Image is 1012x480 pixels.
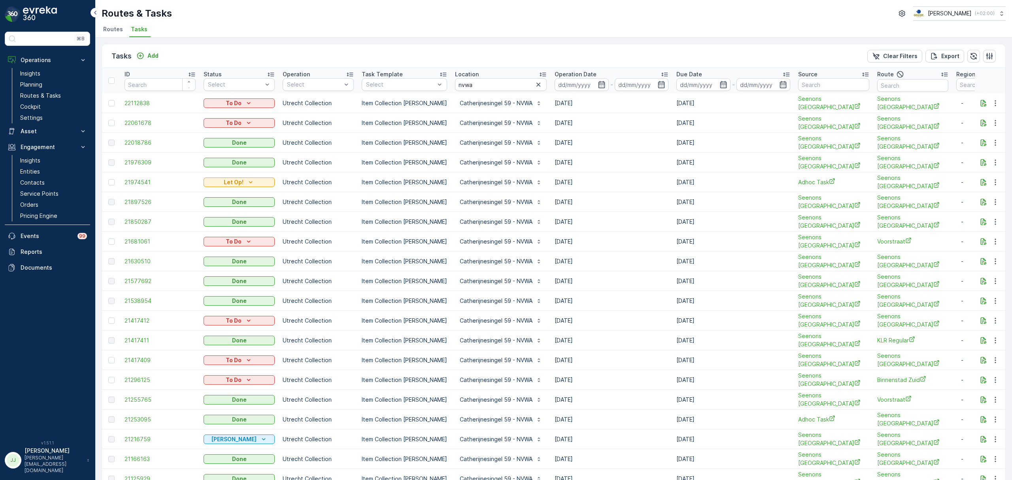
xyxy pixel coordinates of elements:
a: Contacts [17,177,90,188]
button: Catherijnesingel 59 - NVWA [455,117,547,129]
a: Seenons Utrecht [798,293,869,309]
td: [DATE] [672,331,794,350]
td: [DATE] [672,172,794,192]
p: Done [232,257,247,265]
p: Catherijnesingel 59 - NVWA [460,317,532,325]
div: Toggle Row Selected [108,357,115,363]
p: To Do [226,376,242,384]
p: Catherijnesingel 59 - NVWA [460,376,532,384]
a: Entities [17,166,90,177]
span: Seenons [GEOGRAPHIC_DATA] [798,451,869,467]
button: To Do [204,237,275,246]
td: [DATE] [672,350,794,370]
p: 99 [79,233,85,239]
button: Catherijnesingel 59 - NVWA [455,196,547,208]
td: [DATE] [551,192,672,212]
td: [DATE] [551,429,672,449]
button: Operations [5,52,90,68]
p: Export [941,52,959,60]
span: Seenons [GEOGRAPHIC_DATA] [877,312,948,329]
span: Seenons [GEOGRAPHIC_DATA] [877,431,948,447]
p: Catherijnesingel 59 - NVWA [460,99,532,107]
p: Catherijnesingel 59 - NVWA [460,139,532,147]
a: 21974541 [125,178,196,186]
a: Insights [17,155,90,166]
p: Done [232,416,247,423]
button: JJ[PERSON_NAME][PERSON_NAME][EMAIL_ADDRESS][DOMAIN_NAME] [5,447,90,474]
p: Catherijnesingel 59 - NVWA [460,455,532,463]
span: 22061678 [125,119,196,127]
span: 21976309 [125,159,196,166]
img: basis-logo_rgb2x.png [913,9,925,18]
p: ( +02:00 ) [975,10,995,17]
button: Let Op! [204,178,275,187]
a: Seenons Utrecht [798,332,869,348]
td: [DATE] [672,291,794,311]
a: Seenons Utrecht [798,372,869,388]
p: Done [232,336,247,344]
button: To Do [204,375,275,385]
td: [DATE] [551,350,672,370]
p: Catherijnesingel 59 - NVWA [460,178,532,186]
input: Search [798,78,869,91]
td: [DATE] [672,93,794,113]
p: Routes & Tasks [20,92,61,100]
td: [DATE] [551,370,672,390]
a: Seenons Utrecht [877,273,948,289]
p: Documents [21,264,87,272]
span: Seenons [GEOGRAPHIC_DATA] [877,352,948,368]
a: Pricing Engine [17,210,90,221]
p: Done [232,198,247,206]
span: Binnenstad Zuid [877,376,948,384]
p: Engagement [21,143,74,151]
p: ID [125,70,130,78]
td: [DATE] [551,133,672,153]
span: Seenons [GEOGRAPHIC_DATA] [798,293,869,309]
a: Reports [5,244,90,260]
a: Seenons Utrecht [798,352,869,368]
p: Operation [283,70,310,78]
span: 21417411 [125,336,196,344]
a: Orders [17,199,90,210]
td: [DATE] [551,331,672,350]
td: [DATE] [551,232,672,251]
span: 21681061 [125,238,196,246]
p: Catherijnesingel 59 - NVWA [460,416,532,423]
p: Routes & Tasks [102,7,172,20]
span: 21630510 [125,257,196,265]
button: Geen Afval [204,435,275,444]
p: To Do [226,317,242,325]
td: [DATE] [672,390,794,410]
a: 21577692 [125,277,196,285]
td: [DATE] [672,311,794,331]
a: Seenons Utrecht [877,431,948,447]
button: Catherijnesingel 59 - NVWA [455,97,547,110]
p: [PERSON_NAME][EMAIL_ADDRESS][DOMAIN_NAME] [25,455,83,474]
button: Catherijnesingel 59 - NVWA [455,235,547,248]
a: Documents [5,260,90,276]
p: Catherijnesingel 59 - NVWA [460,435,532,443]
p: Catherijnesingel 59 - NVWA [460,277,532,285]
button: Catherijnesingel 59 - NVWA [455,374,547,386]
span: Seenons [GEOGRAPHIC_DATA] [798,95,869,111]
button: Engagement [5,139,90,155]
span: Seenons [GEOGRAPHIC_DATA] [877,293,948,309]
a: Planning [17,79,90,90]
a: Seenons Utrecht [877,174,948,190]
a: Voorstraat [877,237,948,246]
a: 21417412 [125,317,196,325]
span: 21850287 [125,218,196,226]
span: 21253095 [125,416,196,423]
span: Seenons [GEOGRAPHIC_DATA] [798,194,869,210]
span: Voorstraat [877,395,948,404]
p: [PERSON_NAME] [928,9,972,17]
span: 22112838 [125,99,196,107]
a: 21897526 [125,198,196,206]
span: 21296125 [125,376,196,384]
td: [DATE] [551,291,672,311]
td: [DATE] [672,410,794,429]
button: Catherijnesingel 59 - NVWA [455,215,547,228]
